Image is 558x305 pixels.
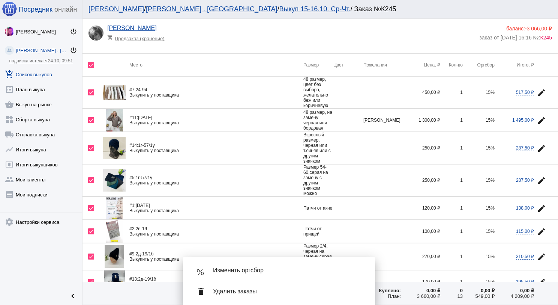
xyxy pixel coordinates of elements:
[401,54,440,77] th: Цена, ₽
[88,5,144,13] a: [PERSON_NAME]
[440,293,463,299] div: 13
[129,231,303,237] div: Выкупить у поставщика
[107,35,115,40] mat-icon: shopping_cart
[103,85,126,100] img: lA8lNp.jpg
[440,90,463,95] div: 1
[5,190,14,199] mat-icon: receipt
[486,229,495,234] span: 15%
[479,26,552,32] div: баланс:
[16,48,70,53] div: [PERSON_NAME] . [GEOGRAPHIC_DATA]
[106,109,123,131] img: tK898y.jpg
[103,137,126,159] img: allBsq.jpg
[5,130,14,139] mat-icon: local_shipping
[104,270,124,293] img: vdbVGo.jpg
[5,145,14,154] mat-icon: show_chart
[129,115,152,120] span: [DATE]
[401,254,440,259] div: 270,00 ₽
[2,1,17,16] img: apple-icon-60x60.png
[440,279,463,284] div: 1
[363,54,401,77] th: Пожелания
[516,145,534,151] span: 287,50 ₽
[106,197,123,219] img: bCTnmZ.jpg
[401,118,440,123] div: 1 300,00 ₽
[129,226,147,231] span: 2в-19
[401,145,440,151] div: 250,00 ₽
[103,169,126,192] img: ttY4fG.jpg
[129,87,136,92] span: #7:
[516,279,534,285] span: 195,50 ₽
[303,226,333,237] div: Патчи от прищей
[5,85,14,94] mat-icon: list_alt
[486,145,495,151] span: 15%
[537,88,546,97] mat-icon: edit
[129,120,303,125] div: Выкупить у поставщика
[129,251,154,257] span: 2д-19/1б
[440,118,463,123] div: 1
[303,132,333,164] div: Взрослый размер, черная или т.синяя или с другим значком
[68,291,77,300] mat-icon: chevron_left
[129,87,147,92] span: 24-94
[537,204,546,213] mat-icon: edit
[486,118,495,123] span: 15%
[401,288,440,293] div: 0,00 ₽
[363,288,401,293] div: Куплено:
[129,92,303,98] div: Выкупить у поставщика
[486,254,495,259] span: 15%
[5,115,14,124] mat-icon: widgets
[146,5,277,13] a: [PERSON_NAME] . [GEOGRAPHIC_DATA]
[70,28,77,35] mat-icon: power_settings_new
[440,54,463,77] th: Кол-во
[195,264,207,276] mat-icon: %
[213,288,363,295] span: Удалить заказы
[512,118,534,123] span: 1 495,00 ₽
[129,143,138,148] span: #14:
[363,118,401,123] app-description-cutted: [PERSON_NAME]
[129,226,136,231] span: #2:
[129,276,156,282] span: 2д-19/1б
[303,165,333,196] div: Размер 54-60,серая на замену с другим значком можно
[88,5,544,13] div: / / / Заказ №К245
[495,293,534,299] div: 4 209,00 ₽
[401,229,440,234] div: 100,00 ₽
[463,288,495,293] div: 0,00 ₽
[19,6,52,14] span: Посредник
[401,293,440,299] div: 3 660,00 ₽
[486,90,495,95] span: 15%
[401,90,440,95] div: 450,00 ₽
[537,227,546,236] mat-icon: edit
[440,254,463,259] div: 1
[303,243,333,270] div: Размер 2/4, черная на замену серая или темно-серая
[486,205,495,211] span: 15%
[129,115,138,120] span: #11:
[486,178,495,183] span: 15%
[537,252,546,261] mat-icon: edit
[129,251,136,257] span: #9:
[5,160,14,169] mat-icon: local_atm
[440,288,463,293] div: 0
[129,208,303,213] div: Выкупить у поставщика
[5,27,14,36] img: 73xLq58P2BOqs-qIllg3xXCtabieAB0OMVER0XTxHpc0AjG-Rb2SSuXsq4It7hEfqgBcQNho.jpg
[195,285,207,297] mat-icon: delete
[463,293,495,299] div: 549,00 ₽
[70,47,77,54] mat-icon: power_settings_new
[440,145,463,151] div: 1
[5,217,14,226] mat-icon: settings
[88,26,103,41] img: PV3mc8sUFZG9I9OJFcNKlGJv4iaoRHKaB1VIwoxzNH-LRS8tQU6iw0DWJCY5_nFU-hLPhA.jpg
[537,144,546,153] mat-icon: edit
[9,58,73,63] a: подписка истекает24.10, 09:51
[129,175,152,180] span: 1г-57/1у
[129,180,303,186] div: Выкупить у поставщика
[516,205,534,211] span: 138,00 ₽
[516,229,534,234] span: 115,00 ₽
[516,254,534,260] span: 310,50 ₽
[463,54,495,77] th: Оргсбор
[279,5,350,13] a: Выкуп 15-16.10. Ср-Чт.
[129,282,303,287] div: Выкупить у поставщика
[107,32,169,41] div: Предзаказ (хранение)
[495,288,534,293] div: 0,00 ₽
[440,178,463,183] div: 1
[107,25,157,31] a: [PERSON_NAME]
[48,58,73,63] span: 24.10, 09:51
[129,148,303,153] div: Выкупить у поставщика
[303,205,333,211] div: Патчи от акне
